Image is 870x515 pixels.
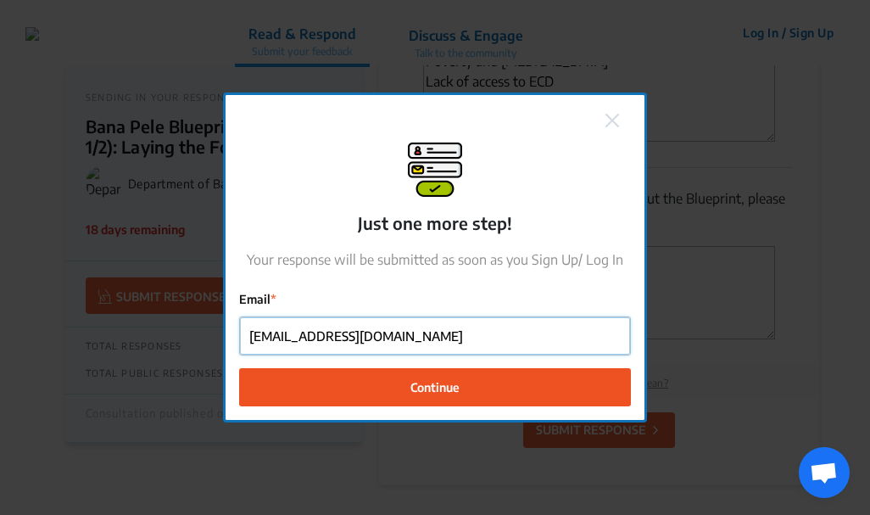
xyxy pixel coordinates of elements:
[239,368,631,406] button: Continue
[358,210,512,236] p: Just one more step!
[605,114,619,127] img: close.png
[240,317,630,355] input: Email
[408,143,462,197] img: signup-modal.png
[410,378,460,396] span: Continue
[247,249,623,270] p: Your response will be submitted as soon as you Sign Up/ Log In
[799,447,850,498] div: Open chat
[239,290,631,308] label: Email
